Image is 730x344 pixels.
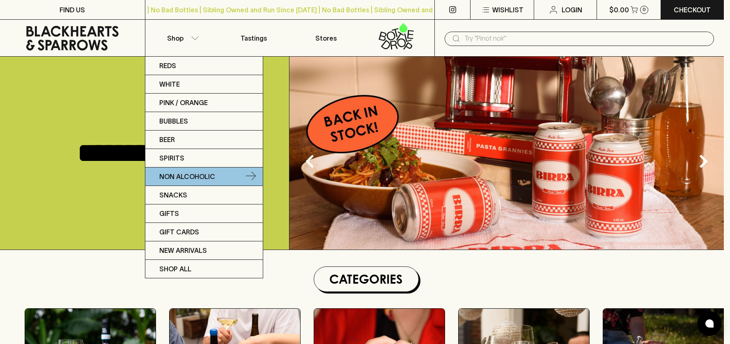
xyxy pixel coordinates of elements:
[145,260,263,278] a: SHOP ALL
[145,75,263,94] a: White
[145,149,263,167] a: Spirits
[145,167,263,186] a: Non Alcoholic
[159,172,215,181] p: Non Alcoholic
[159,79,180,89] p: White
[145,204,263,223] a: Gifts
[145,241,263,260] a: New Arrivals
[159,61,176,71] p: Reds
[145,186,263,204] a: Snacks
[159,209,179,218] p: Gifts
[145,223,263,241] a: Gift Cards
[145,131,263,149] a: Beer
[159,153,184,163] p: Spirits
[145,57,263,75] a: Reds
[159,135,175,144] p: Beer
[159,116,188,126] p: Bubbles
[145,112,263,131] a: Bubbles
[705,319,714,328] img: bubble-icon
[159,245,207,255] p: New Arrivals
[159,190,187,200] p: Snacks
[145,94,263,112] a: Pink / Orange
[159,98,208,108] p: Pink / Orange
[159,264,191,274] p: SHOP ALL
[159,227,199,237] p: Gift Cards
